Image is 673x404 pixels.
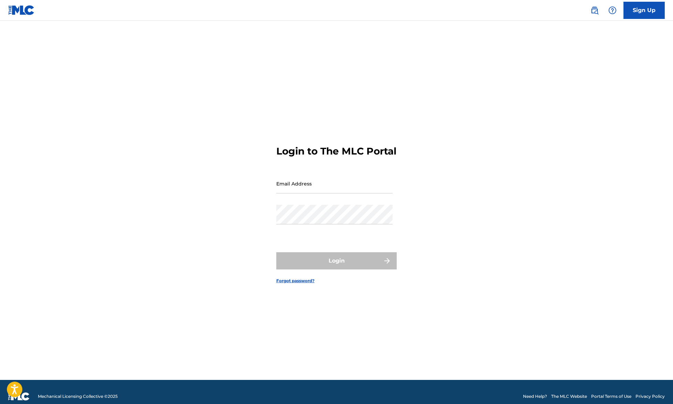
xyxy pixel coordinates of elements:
[276,145,396,157] h3: Login to The MLC Portal
[635,393,665,400] a: Privacy Policy
[608,6,617,14] img: help
[590,6,599,14] img: search
[606,3,619,17] div: Help
[523,393,547,400] a: Need Help?
[38,393,118,400] span: Mechanical Licensing Collective © 2025
[8,5,35,15] img: MLC Logo
[551,393,587,400] a: The MLC Website
[591,393,631,400] a: Portal Terms of Use
[588,3,601,17] a: Public Search
[8,392,30,401] img: logo
[623,2,665,19] a: Sign Up
[276,278,314,284] a: Forgot password?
